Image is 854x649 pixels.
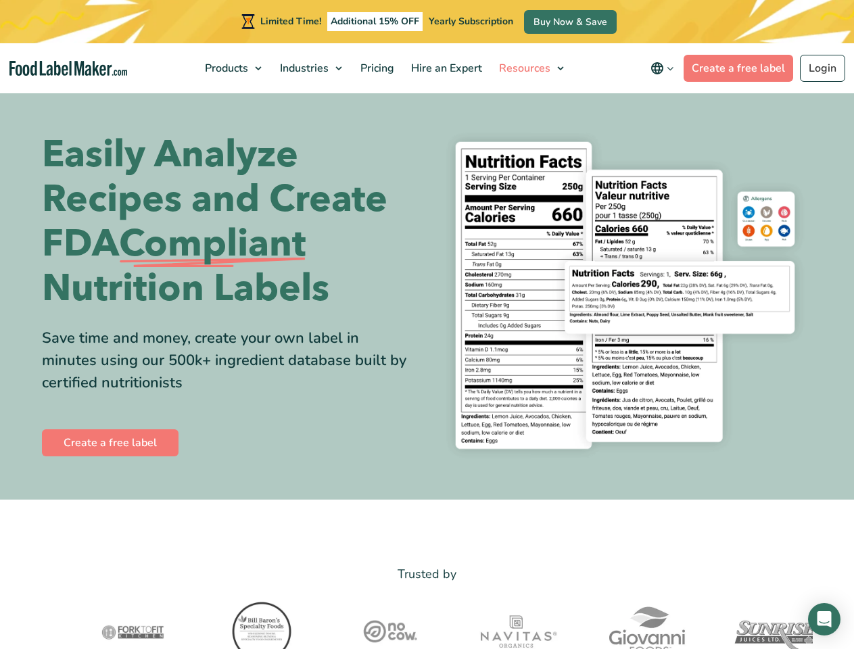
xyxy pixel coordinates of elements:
span: Hire an Expert [407,61,483,76]
a: Buy Now & Save [524,10,617,34]
a: Create a free label [42,429,179,456]
a: Resources [491,43,571,93]
span: Pricing [356,61,396,76]
span: Additional 15% OFF [327,12,423,31]
a: Products [197,43,268,93]
span: Products [201,61,250,76]
h1: Easily Analyze Recipes and Create FDA Nutrition Labels [42,133,417,311]
a: Login [800,55,845,82]
span: Yearly Subscription [429,15,513,28]
span: Resources [495,61,552,76]
a: Industries [272,43,349,93]
a: Pricing [352,43,400,93]
p: Trusted by [42,564,813,584]
span: Industries [276,61,330,76]
div: Save time and money, create your own label in minutes using our 500k+ ingredient database built b... [42,327,417,394]
span: Limited Time! [260,15,321,28]
a: Hire an Expert [403,43,488,93]
div: Open Intercom Messenger [808,603,840,635]
a: Create a free label [684,55,793,82]
span: Compliant [119,222,306,266]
